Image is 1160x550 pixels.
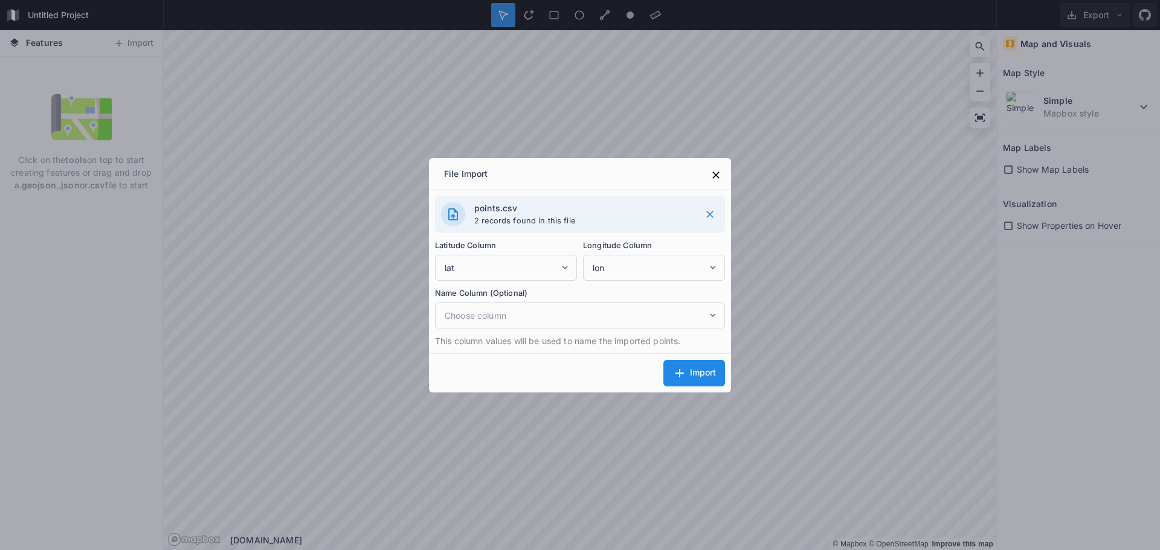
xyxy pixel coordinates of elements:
[474,202,692,214] h4: points.csv
[435,334,725,347] p: This column values will be used to name the imported points.
[435,161,497,189] div: File Import
[445,309,707,322] span: Choose column
[593,261,707,274] span: lon
[690,368,716,377] span: Import
[435,287,725,299] label: Name Column (Optional)
[663,360,725,386] button: Import
[445,261,559,274] span: lat
[435,239,577,252] label: Latitude Column
[474,214,692,227] p: 2 records found in this file
[583,239,725,252] label: Longitude Column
